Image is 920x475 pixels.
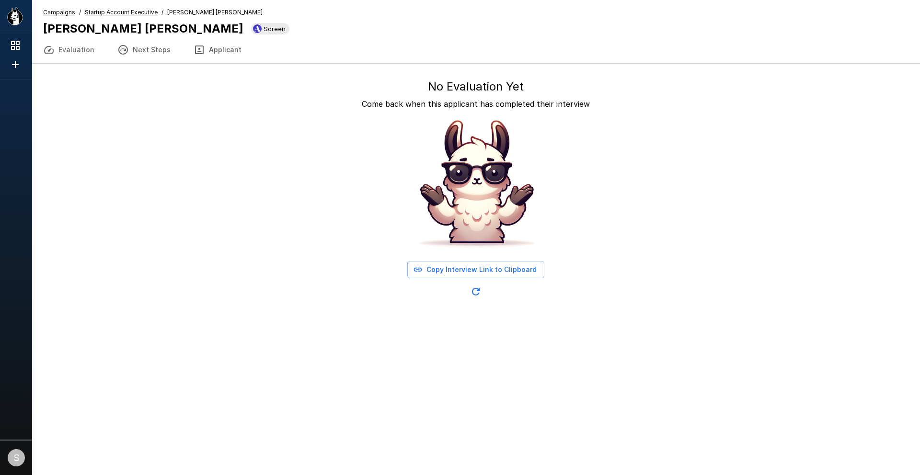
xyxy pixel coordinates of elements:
[428,79,524,94] h5: No Evaluation Yet
[32,36,106,63] button: Evaluation
[466,282,485,301] button: Updated Today - 2:42 PM
[167,8,263,17] span: [PERSON_NAME] [PERSON_NAME]
[43,9,75,16] u: Campaigns
[85,9,158,16] u: Startup Account Executive
[260,25,289,33] span: Screen
[404,113,548,257] img: Animated document
[43,22,243,35] b: [PERSON_NAME] [PERSON_NAME]
[362,98,590,110] p: Come back when this applicant has completed their interview
[251,23,289,34] div: View profile in Ashby
[79,8,81,17] span: /
[106,36,182,63] button: Next Steps
[253,24,262,33] img: ashbyhq_logo.jpeg
[161,8,163,17] span: /
[182,36,253,63] button: Applicant
[407,261,544,279] button: Copy Interview Link to Clipboard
